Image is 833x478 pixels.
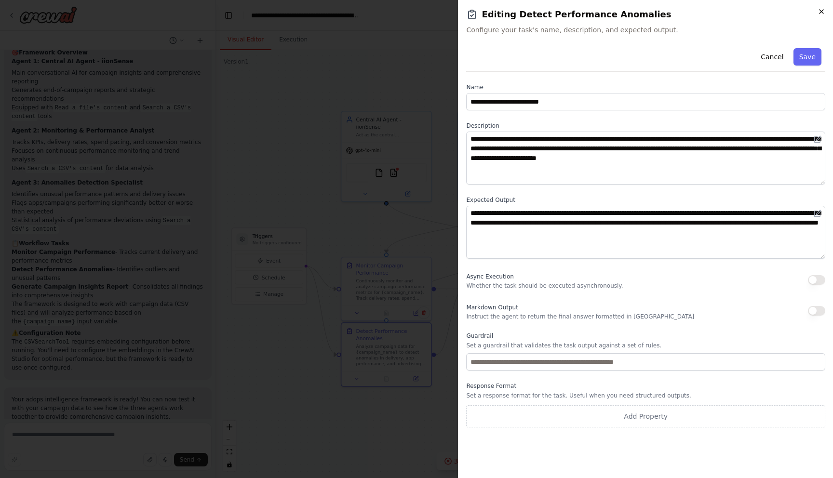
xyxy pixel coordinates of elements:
[466,282,623,290] p: Whether the task should be executed asynchronously.
[466,304,518,311] span: Markdown Output
[466,392,825,399] p: Set a response format for the task. Useful when you need structured outputs.
[466,196,825,204] label: Expected Output
[466,25,825,35] span: Configure your task's name, description, and expected output.
[466,342,825,349] p: Set a guardrail that validates the task output against a set of rules.
[755,48,789,66] button: Cancel
[466,313,694,320] p: Instruct the agent to return the final answer formatted in [GEOGRAPHIC_DATA]
[466,332,825,340] label: Guardrail
[466,382,825,390] label: Response Format
[812,133,823,145] button: Open in editor
[466,273,513,280] span: Async Execution
[793,48,821,66] button: Save
[466,405,825,427] button: Add Property
[466,8,825,21] h2: Editing Detect Performance Anomalies
[466,83,825,91] label: Name
[812,208,823,219] button: Open in editor
[466,122,825,130] label: Description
